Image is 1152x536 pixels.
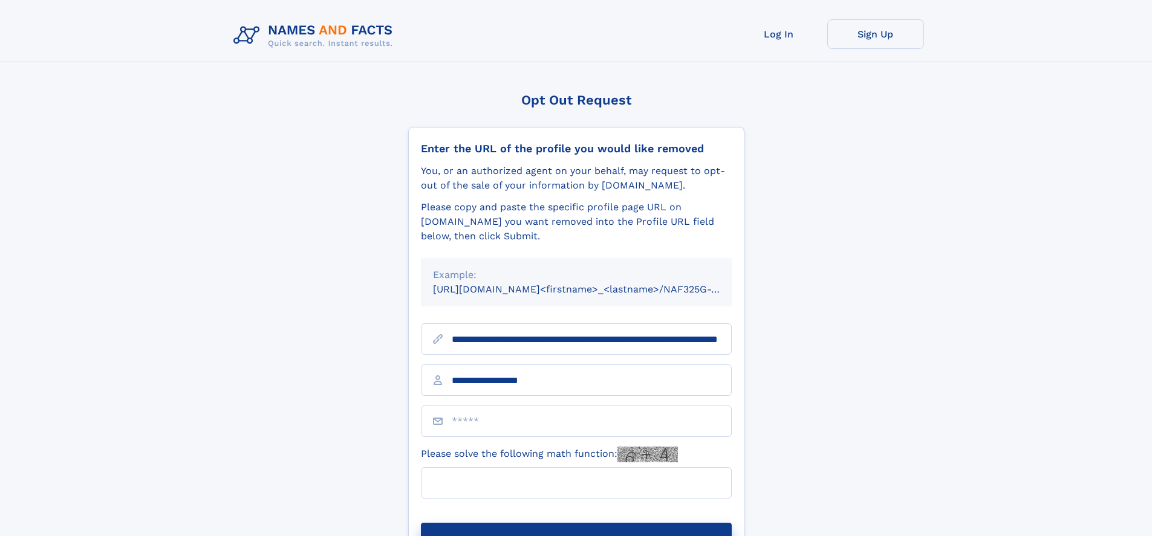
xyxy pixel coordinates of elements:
[408,92,744,108] div: Opt Out Request
[421,164,732,193] div: You, or an authorized agent on your behalf, may request to opt-out of the sale of your informatio...
[421,447,678,462] label: Please solve the following math function:
[421,142,732,155] div: Enter the URL of the profile you would like removed
[433,268,720,282] div: Example:
[229,19,403,52] img: Logo Names and Facts
[827,19,924,49] a: Sign Up
[433,283,755,295] small: [URL][DOMAIN_NAME]<firstname>_<lastname>/NAF325G-xxxxxxxx
[421,200,732,244] div: Please copy and paste the specific profile page URL on [DOMAIN_NAME] you want removed into the Pr...
[731,19,827,49] a: Log In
